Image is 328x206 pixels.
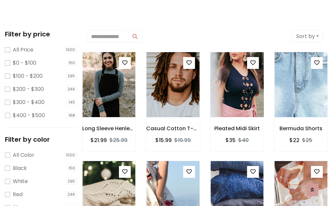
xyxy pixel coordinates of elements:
span: 150 [67,60,77,66]
h5: Filter by color [5,135,77,143]
h6: Long Sleeve Henley T-Shirt [82,125,136,132]
h6: Casual Cotton T-Shirt [146,125,200,132]
label: White [13,177,28,185]
del: $19.99 [174,136,191,144]
label: $300 - $400 [13,98,45,106]
span: 246 [66,191,77,198]
h6: Pleated Midi Skirt [210,125,264,132]
label: Red [13,191,23,198]
h6: $15.99 [155,137,172,143]
label: $400 - $500 [13,112,45,119]
span: 295 [66,73,77,79]
span: 1000 [64,47,77,53]
span: 295 [66,178,77,185]
span: 246 [66,86,77,93]
h6: $22 [289,137,299,143]
h5: Filter by price [5,30,77,38]
h6: $21.99 [90,137,107,143]
label: $200 - $300 [13,85,44,93]
label: Black [13,164,27,172]
span: 1000 [64,152,77,158]
button: Sort by [292,30,323,43]
label: $0 - $100 [13,59,36,67]
label: All Color [13,151,34,159]
span: 145 [67,99,77,106]
del: $25 [302,136,312,144]
span: 150 [67,165,77,172]
label: All Price [13,46,33,54]
h6: $35 [225,137,236,143]
h6: Bermuda Shorts [274,125,328,132]
label: $100 - $200 [13,72,43,80]
del: $40 [238,136,249,144]
span: 168 [67,112,77,119]
del: $25.99 [109,136,127,144]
